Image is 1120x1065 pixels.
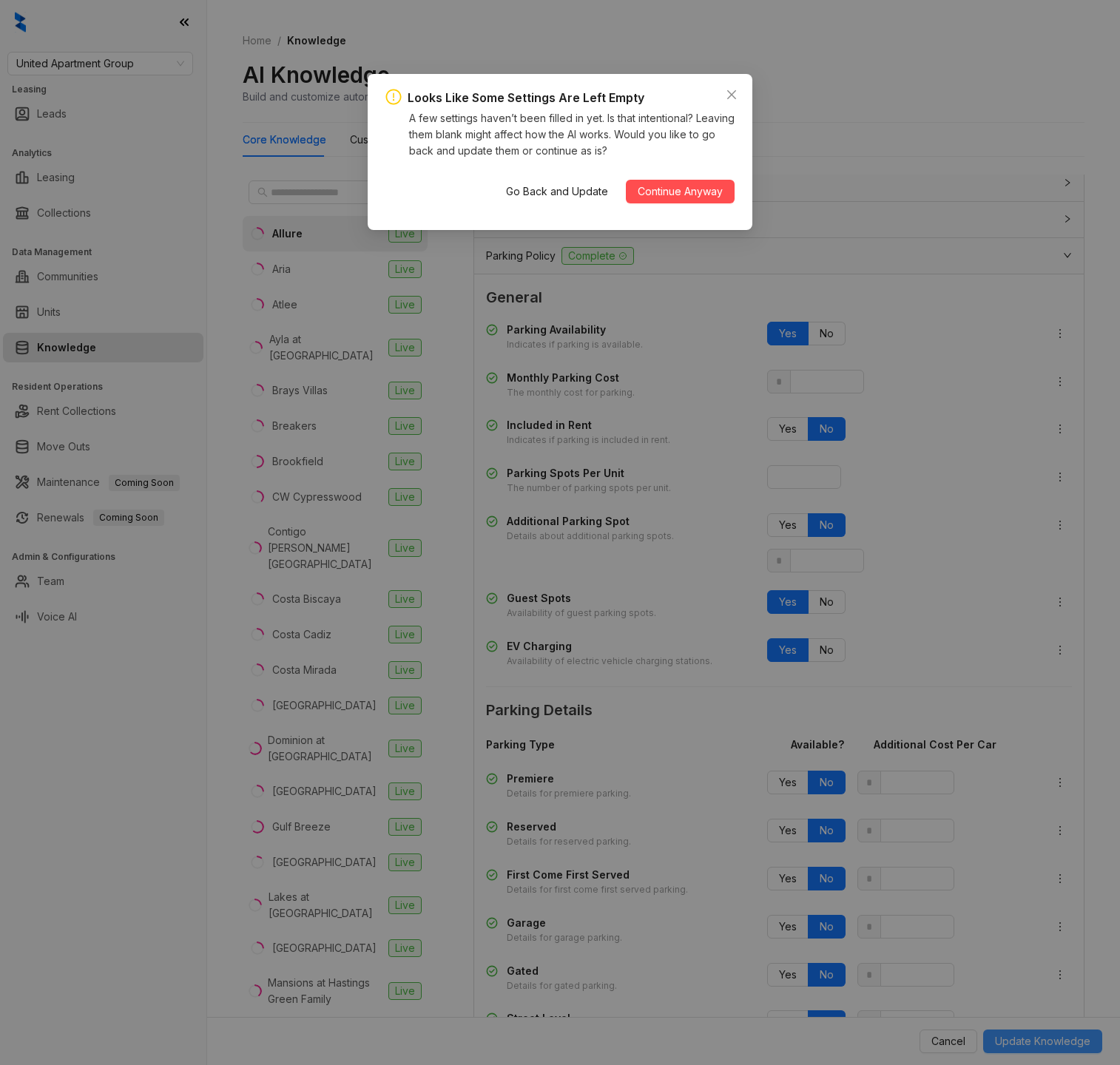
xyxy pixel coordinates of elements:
[638,183,723,200] span: Continue Anyway
[494,180,620,203] button: Go Back and Update
[409,110,735,159] div: A few settings haven’t been filled in yet. Is that intentional? Leaving them blank might affect h...
[408,89,644,107] div: Looks Like Some Settings Are Left Empty
[506,183,608,200] span: Go Back and Update
[720,83,743,106] button: Close
[726,89,738,101] span: close
[626,180,735,203] button: Continue Anyway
